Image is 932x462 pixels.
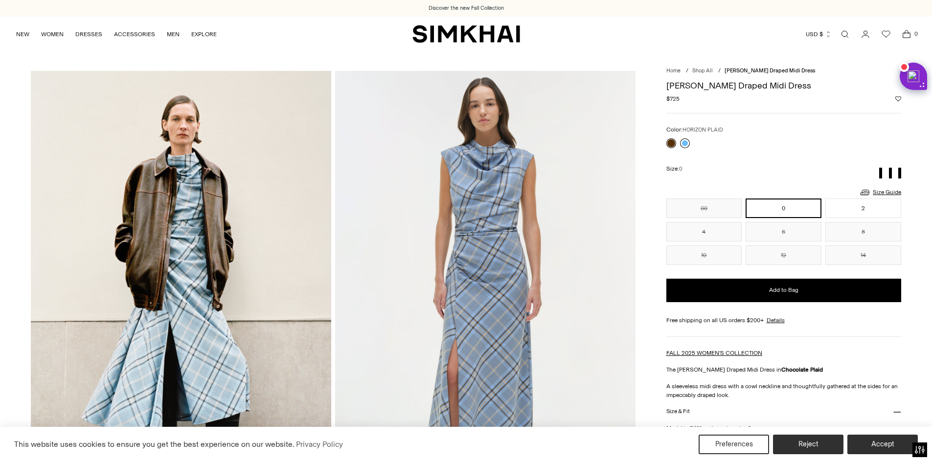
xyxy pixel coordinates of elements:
[825,198,901,218] button: 2
[773,435,843,454] button: Reject
[666,67,681,74] a: Home
[167,23,180,45] a: MEN
[16,23,29,45] a: NEW
[718,67,721,75] div: /
[686,67,688,75] div: /
[825,245,901,265] button: 14
[859,186,901,198] a: Size Guide
[699,435,769,454] button: Preferences
[666,94,680,103] span: $725
[769,286,798,294] span: Add to Bag
[295,437,344,452] a: Privacy Policy (opens in a new tab)
[897,24,916,44] a: Open cart modal
[825,222,901,242] button: 8
[114,23,155,45] a: ACCESSORIES
[8,425,98,454] iframe: Sign Up via Text for Offers
[767,316,785,325] a: Details
[666,164,682,174] label: Size:
[666,316,902,325] div: Free shipping on all US orders $200+
[666,279,902,302] button: Add to Bag
[679,166,682,172] span: 0
[191,23,217,45] a: EXPLORE
[666,125,723,134] label: Color:
[895,96,901,102] button: Add to Wishlist
[666,365,902,374] p: The [PERSON_NAME] Draped Midi Dress in
[666,399,902,424] button: Size & Fit
[746,222,821,242] button: 6
[666,222,742,242] button: 4
[856,24,875,44] a: Go to the account page
[14,440,295,449] span: This website uses cookies to ensure you get the best experience on our website.
[666,67,902,75] nav: breadcrumbs
[911,29,920,38] span: 0
[75,23,102,45] a: DRESSES
[429,4,504,12] a: Discover the new Fall Collection
[666,198,742,218] button: 00
[876,24,896,44] a: Wishlist
[412,24,520,44] a: SIMKHAI
[666,382,902,399] p: A sleeveless midi dress with a cowl neckline and thoughtfully gathered at the sides for an impecc...
[666,350,762,356] a: FALL 2025 WOMEN'S COLLECTION
[666,424,902,441] p: Model is 5'10" and wearing size 2 Fully Lined, Side Zip
[781,366,823,373] strong: Chocolate Plaid
[746,198,821,218] button: 0
[682,127,723,133] span: HORIZON PLAID
[847,435,918,454] button: Accept
[692,67,713,74] a: Shop All
[666,245,742,265] button: 10
[806,23,832,45] button: USD $
[666,81,902,90] h1: [PERSON_NAME] Draped Midi Dress
[41,23,64,45] a: WOMEN
[746,245,821,265] button: 12
[835,24,855,44] a: Open search modal
[725,67,815,74] span: [PERSON_NAME] Draped Midi Dress
[666,408,690,415] h3: Size & Fit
